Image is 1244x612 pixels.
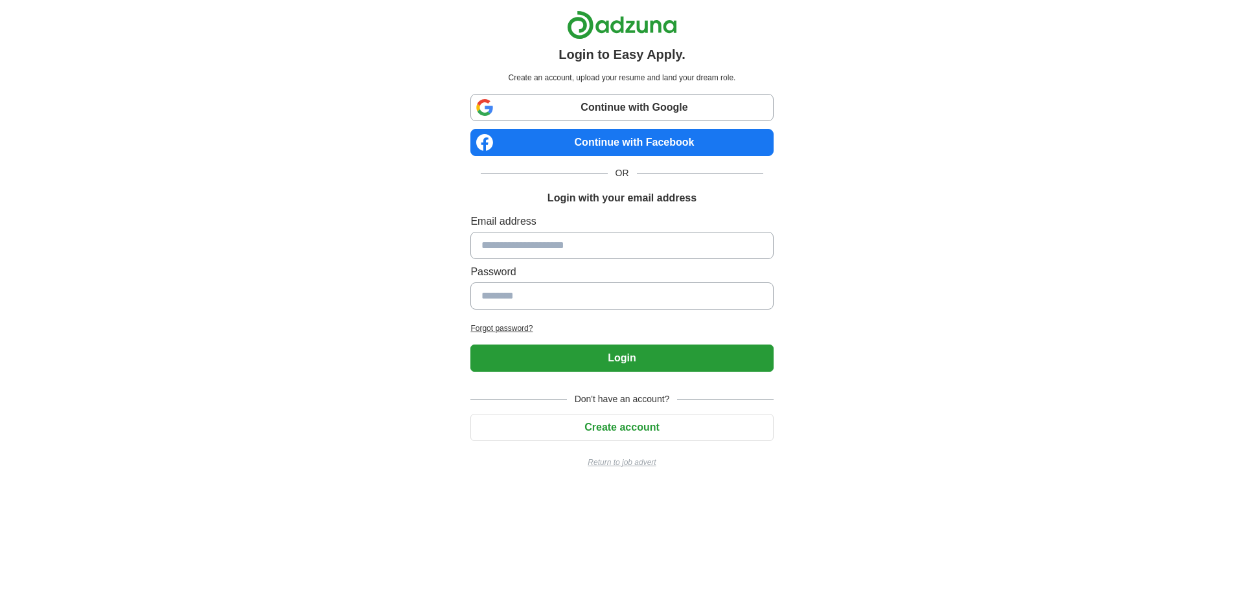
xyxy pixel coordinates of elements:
[559,45,685,64] h1: Login to Easy Apply.
[470,422,773,433] a: Create account
[470,323,773,334] a: Forgot password?
[470,414,773,441] button: Create account
[470,264,773,280] label: Password
[470,129,773,156] a: Continue with Facebook
[470,457,773,468] a: Return to job advert
[470,345,773,372] button: Login
[547,190,697,206] h1: Login with your email address
[470,214,773,229] label: Email address
[608,166,637,180] span: OR
[473,72,770,84] p: Create an account, upload your resume and land your dream role.
[567,392,678,406] span: Don't have an account?
[567,10,677,40] img: Adzuna logo
[470,94,773,121] a: Continue with Google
